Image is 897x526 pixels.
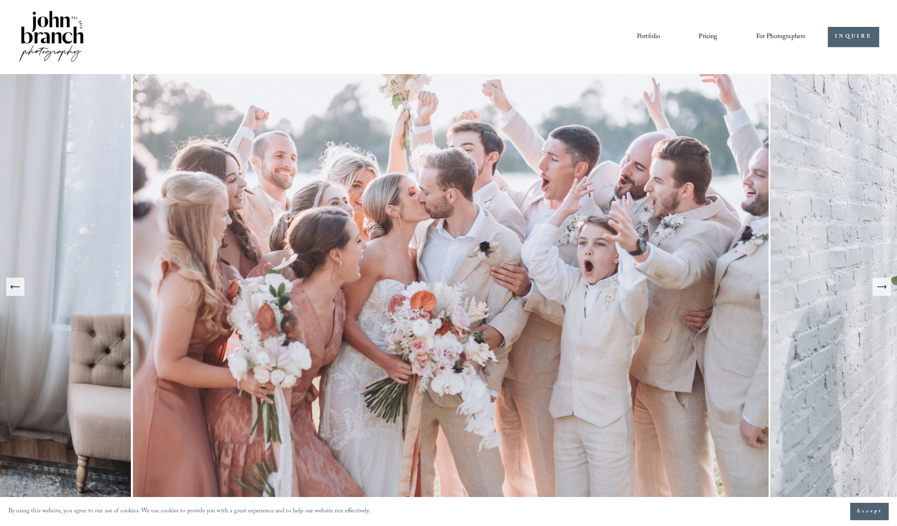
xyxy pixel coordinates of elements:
[873,278,891,296] button: Next Slide
[131,74,771,500] img: A wedding party celebrating outdoors, featuring a bride and groom kissing amidst cheering bridesm...
[637,30,660,44] a: Portfolio
[756,31,806,43] span: For Photographers
[856,507,883,516] span: Accept
[699,30,717,44] a: Pricing
[850,503,889,520] button: Accept
[6,278,24,296] button: Previous Slide
[18,9,85,65] img: John Branch IV Photography
[8,506,371,518] p: By using this website, you agree to our use of cookies. We use cookies to provide you with a grea...
[756,30,806,44] a: folder dropdown
[828,27,879,47] a: INQUIRE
